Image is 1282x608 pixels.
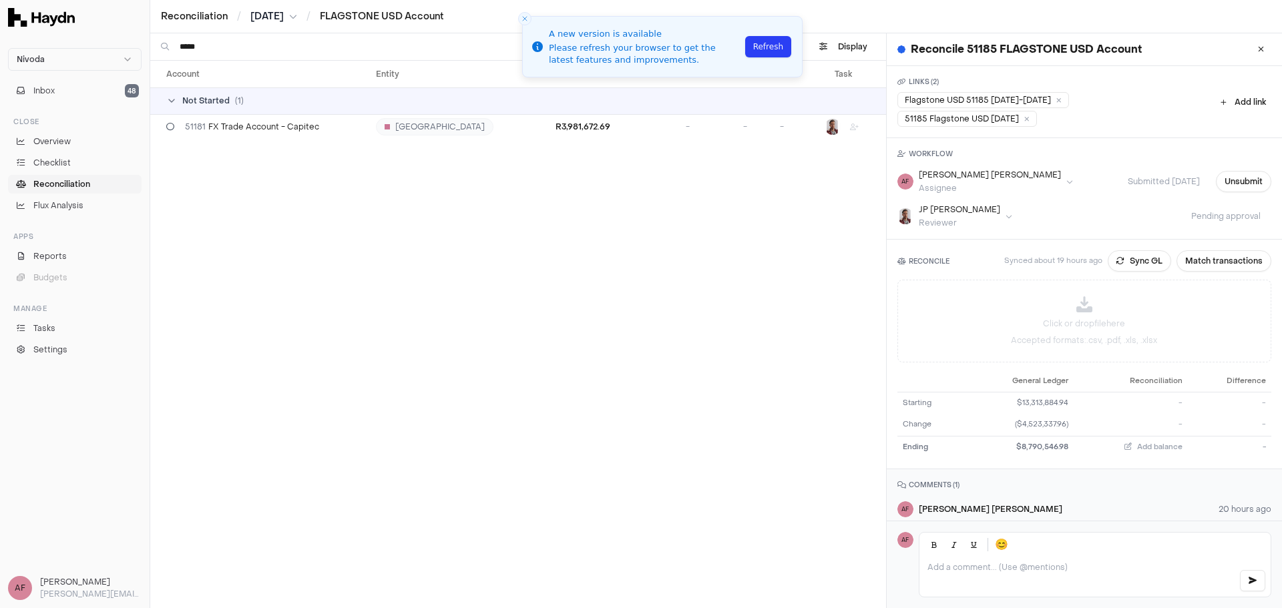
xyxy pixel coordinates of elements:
[40,576,142,588] h3: [PERSON_NAME]
[40,588,142,600] p: [PERSON_NAME][EMAIL_ADDRESS][DOMAIN_NAME]
[1262,419,1266,429] span: -
[33,85,55,97] span: Inbox
[234,9,244,23] span: /
[161,10,444,23] nav: breadcrumb
[945,535,964,554] button: Italic (Ctrl+I)
[185,121,206,132] span: 51181
[1263,442,1266,452] span: -
[897,92,1069,108] a: Flagstone USD 51185 [DATE]-[DATE]
[1074,370,1188,392] th: Reconciliation
[1043,318,1125,330] p: Click or drop file here
[371,61,533,87] th: Entity
[182,95,230,106] span: Not Started
[8,319,142,338] a: Tasks
[8,268,142,287] button: Budgets
[8,576,32,600] span: AF
[811,36,875,57] button: Display
[8,175,142,194] a: Reconciliation
[33,135,71,147] span: Overview
[1179,419,1183,429] span: -
[1117,176,1211,187] span: Submitted [DATE]
[897,111,1037,127] a: 51185 Flagstone USD [DATE]
[897,174,913,190] span: AF
[17,54,45,65] span: Nivoda
[235,95,244,106] span: ( 1 )
[992,535,1011,554] button: 😊
[8,132,142,151] a: Overview
[304,9,313,23] span: /
[549,42,741,66] div: Please refresh your browser to get the latest features and improvements.
[1124,442,1183,453] button: Add balance
[968,398,1068,409] div: $13,313,884.94
[376,118,493,135] div: [GEOGRAPHIC_DATA]
[968,442,1068,453] div: $8,790,546.98
[8,8,75,27] img: Haydn Logo
[1011,335,1157,346] p: Accepted formats: .csv, .pdf, .xls, .xlsx
[33,157,71,169] span: Checklist
[897,414,963,436] td: Change
[745,36,791,57] button: Refresh
[8,154,142,172] a: Checklist
[1137,442,1183,452] span: Add balance
[897,480,1271,491] h3: COMMENTS ( 1 )
[33,178,90,190] span: Reconciliation
[8,340,142,359] a: Settings
[1177,250,1271,272] button: Match transactions
[811,61,885,87] th: Task
[8,226,142,247] div: Apps
[897,532,913,548] span: AF
[33,322,55,334] span: Tasks
[925,535,943,554] button: Bold (Ctrl+B)
[1188,370,1271,392] th: Difference
[897,204,1012,228] button: JP SmitJP [PERSON_NAME]Reviewer
[919,520,1271,531] p: See link attached
[897,149,1271,159] h3: WORKFLOW
[1215,94,1271,110] button: Add link
[919,170,1061,180] div: [PERSON_NAME] [PERSON_NAME]
[968,419,1068,430] div: ($4,523,337.96)
[33,200,83,212] span: Flux Analysis
[8,81,142,100] button: Inbox48
[250,10,284,23] span: [DATE]
[33,272,67,284] span: Budgets
[533,114,616,139] td: R3,981,672.69
[995,537,1008,553] span: 😊
[1179,398,1183,408] span: -
[549,27,741,41] div: A new version is available
[897,501,913,517] span: AF
[33,250,67,262] span: Reports
[8,48,142,71] button: Nivoda
[1216,171,1271,192] button: Unsubmit
[150,61,371,87] th: Account
[919,504,1062,515] span: [PERSON_NAME] [PERSON_NAME]
[919,204,1000,215] div: JP [PERSON_NAME]
[780,121,784,132] span: -
[686,121,690,132] span: -
[1004,256,1102,267] p: Synced about 19 hours ago
[897,77,1205,87] h3: LINKS ( 2 )
[965,535,984,554] button: Underline (Ctrl+U)
[8,111,142,132] div: Close
[1181,211,1271,222] span: Pending approval
[825,119,841,135] img: JP Smit
[897,436,963,458] td: Ending
[919,183,1061,194] div: Assignee
[8,196,142,215] a: Flux Analysis
[518,12,531,25] button: Close toast
[250,10,297,23] button: [DATE]
[185,121,319,132] span: FX Trade Account - Capitec
[1219,504,1271,515] span: 20 hours ago
[897,208,913,224] img: JP Smit
[8,298,142,319] div: Manage
[320,10,444,23] a: FLAGSTONE USD Account
[897,392,963,414] td: Starting
[8,247,142,266] a: Reports
[963,370,1074,392] th: General Ledger
[743,121,747,132] span: -
[897,256,949,266] h3: RECONCILE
